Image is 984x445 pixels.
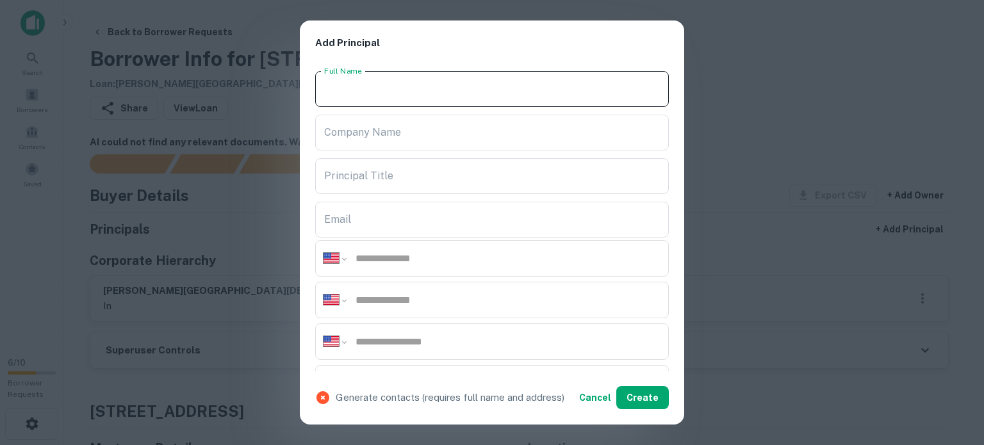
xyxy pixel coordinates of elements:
h2: Add Principal [300,20,684,66]
button: Create [616,386,669,409]
p: Generate contacts (requires full name and address) [336,390,564,405]
iframe: Chat Widget [920,343,984,404]
button: Cancel [574,386,616,409]
label: Full Name [324,65,362,76]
